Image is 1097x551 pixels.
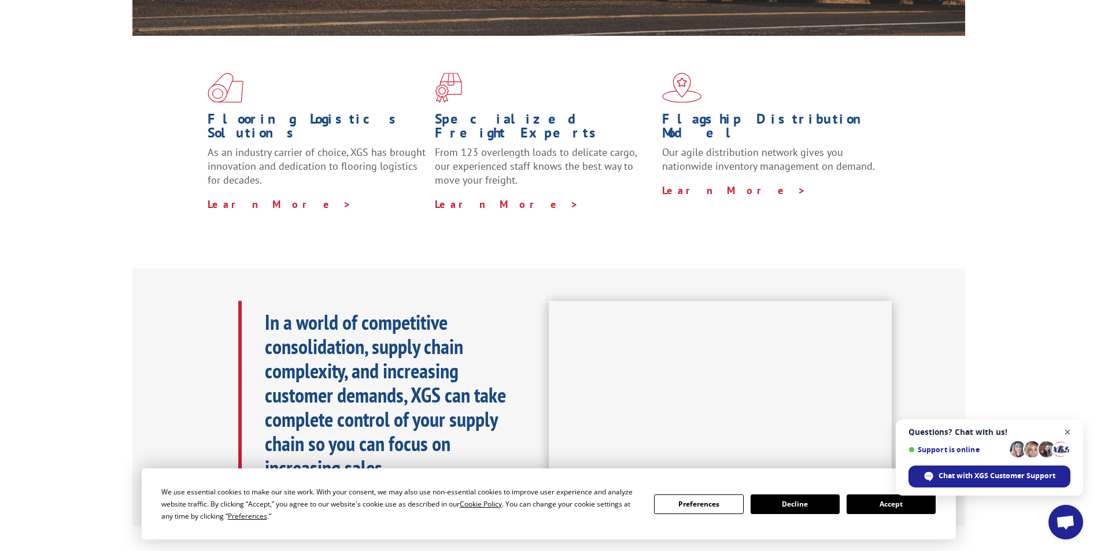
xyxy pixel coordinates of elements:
[908,445,1006,454] span: Support is online
[847,494,936,514] button: Accept
[435,146,653,197] p: From 123 overlength loads to delicate cargo, our experienced staff knows the best way to move you...
[265,308,506,481] b: In a world of competitive consolidation, supply chain complexity, and increasing customer demands...
[460,499,502,509] span: Cookie Policy
[228,511,267,521] span: Preferences
[208,112,426,146] h1: Flooring Logistics Solutions
[908,427,1070,437] span: Questions? Chat with us!
[208,73,243,103] img: xgs-icon-total-supply-chain-intelligence-red
[662,146,875,173] span: Our agile distribution network gives you nationwide inventory management on demand.
[751,494,840,514] button: Decline
[435,73,462,103] img: xgs-icon-focused-on-flooring-red
[662,73,702,103] img: xgs-icon-flagship-distribution-model-red
[662,112,881,146] h1: Flagship Distribution Model
[654,494,743,514] button: Preferences
[939,471,1055,481] span: Chat with XGS Customer Support
[1048,505,1083,539] a: Open chat
[549,301,892,494] iframe: XGS Logistics Solutions
[435,198,579,211] a: Learn More >
[435,112,653,146] h1: Specialized Freight Experts
[142,468,956,539] div: Cookie Consent Prompt
[161,486,640,522] div: We use essential cookies to make our site work. With your consent, we may also use non-essential ...
[662,184,806,197] a: Learn More >
[908,466,1070,487] span: Chat with XGS Customer Support
[208,198,352,211] a: Learn More >
[208,146,426,187] span: As an industry carrier of choice, XGS has brought innovation and dedication to flooring logistics...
